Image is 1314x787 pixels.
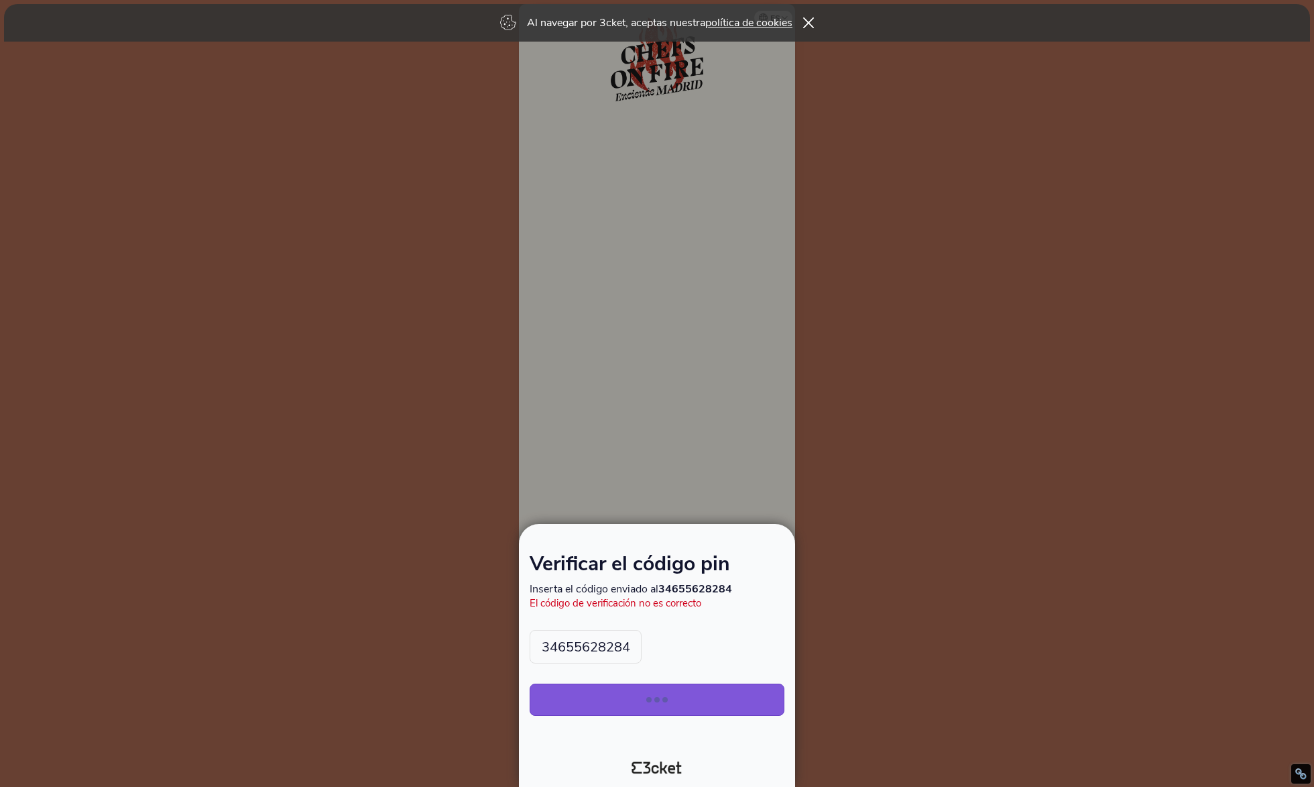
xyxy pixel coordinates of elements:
[530,596,784,610] div: El código de verificación no es correcto
[1295,768,1307,780] div: Restore Info Box &#10;&#10;NoFollow Info:&#10; META-Robots NoFollow: &#09;true&#10; META-Robots N...
[530,555,784,582] h1: Verificar el código pin
[530,582,784,596] p: Inserta el código enviado al
[530,684,784,716] button: Confirmar
[705,15,792,30] a: política de cookies
[658,582,732,596] strong: 34655628284
[527,15,792,30] p: Al navegar por 3cket, aceptas nuestra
